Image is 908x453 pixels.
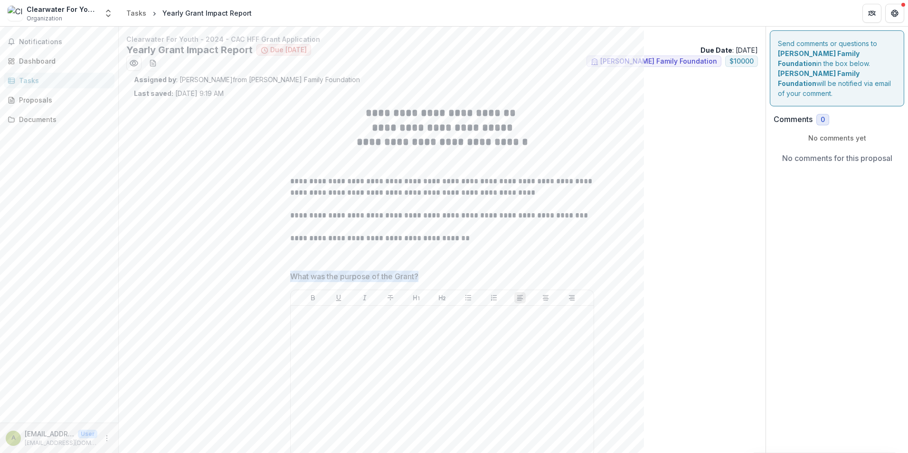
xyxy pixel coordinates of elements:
[700,45,758,55] p: : [DATE]
[19,114,107,124] div: Documents
[885,4,904,23] button: Get Help
[307,292,319,303] button: Bold
[145,56,161,71] button: download-word-button
[488,292,500,303] button: Ordered List
[774,115,813,124] h2: Comments
[729,57,754,66] span: $ 10000
[162,8,252,18] div: Yearly Grant Impact Report
[4,92,114,108] a: Proposals
[4,112,114,127] a: Documents
[11,435,16,441] div: admin@cfypinellas.org
[25,429,74,439] p: [EMAIL_ADDRESS][DOMAIN_NAME]
[700,46,732,54] strong: Due Date
[774,133,900,143] p: No comments yet
[123,6,150,20] a: Tasks
[385,292,396,303] button: Strike
[134,75,750,85] p: : [PERSON_NAME] from [PERSON_NAME] Family Foundation
[27,4,98,14] div: Clearwater For Youth
[4,34,114,49] button: Notifications
[126,8,146,18] div: Tasks
[27,14,62,23] span: Organization
[19,56,107,66] div: Dashboard
[126,44,253,56] h2: Yearly Grant Impact Report
[102,4,115,23] button: Open entity switcher
[514,292,526,303] button: Align Left
[78,430,97,438] p: User
[411,292,422,303] button: Heading 1
[778,49,860,67] strong: [PERSON_NAME] Family Foundation
[821,116,825,124] span: 0
[134,75,176,84] strong: Assigned by
[359,292,370,303] button: Italicize
[333,292,344,303] button: Underline
[8,6,23,21] img: Clearwater For Youth
[25,439,97,447] p: [EMAIL_ADDRESS][DOMAIN_NAME]
[770,30,904,106] div: Send comments or questions to in the box below. will be notified via email of your comment.
[134,89,173,97] strong: Last saved:
[540,292,551,303] button: Align Center
[19,38,111,46] span: Notifications
[101,433,113,444] button: More
[19,75,107,85] div: Tasks
[463,292,474,303] button: Bullet List
[270,46,307,54] span: Due [DATE]
[126,56,142,71] button: Preview 563a08e1-d768-4c9b-af8f-864302c0eb05.pdf
[4,53,114,69] a: Dashboard
[123,6,255,20] nav: breadcrumb
[436,292,448,303] button: Heading 2
[862,4,881,23] button: Partners
[778,69,860,87] strong: [PERSON_NAME] Family Foundation
[4,73,114,88] a: Tasks
[782,152,892,164] p: No comments for this proposal
[19,95,107,105] div: Proposals
[290,271,418,282] p: What was the purpose of the Grant?
[134,88,224,98] p: [DATE] 9:19 AM
[566,292,577,303] button: Align Right
[600,57,717,66] span: [PERSON_NAME] Family Foundation
[126,34,758,44] p: Clearwater For Youth - 2024 - CAC HFF Grant Application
